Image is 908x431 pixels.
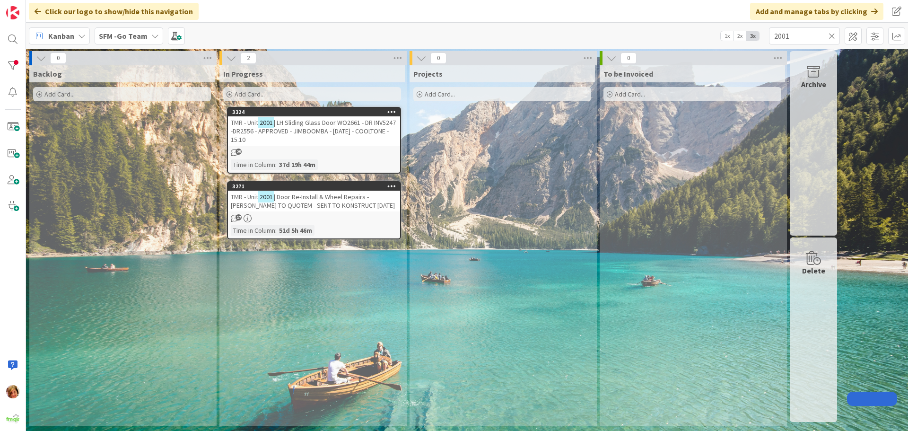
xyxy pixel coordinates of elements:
[48,30,74,42] span: Kanban
[231,159,275,170] div: Time in Column
[277,225,314,236] div: 51d 5h 46m
[746,31,759,41] span: 3x
[413,69,443,79] span: Projects
[769,27,840,44] input: Quick Filter...
[232,183,400,190] div: 3271
[231,118,396,144] span: | LH Sliding Glass Door WO2661 - DR INV5247 -DR2556 - APPROVED - JIMBOOMBA - [DATE] - COOLTONE - ...
[231,193,395,210] span: | Door Re-Install & Wheel Repairs - [PERSON_NAME] TO QUOTEM - SENT TO KONSTRUCT [DATE]
[99,31,148,41] b: SFM -Go Team
[733,31,746,41] span: 2x
[33,69,62,79] span: Backlog
[430,53,446,64] span: 0
[6,412,19,425] img: avatar
[50,53,66,64] span: 0
[228,182,400,211] div: 3271TMR - Unit2001| Door Re-Install & Wheel Repairs - [PERSON_NAME] TO QUOTEM - SENT TO KONSTRUCT...
[44,90,75,98] span: Add Card...
[235,90,265,98] span: Add Card...
[802,265,825,276] div: Delete
[6,6,19,19] img: Visit kanbanzone.com
[228,108,400,116] div: 3324
[750,3,883,20] div: Add and manage tabs by clicking
[232,109,400,115] div: 3324
[236,214,242,220] span: 17
[801,79,826,90] div: Archive
[277,159,318,170] div: 37d 19h 44m
[240,53,256,64] span: 2
[228,182,400,191] div: 3271
[231,193,258,201] span: TMR - Unit
[29,3,199,20] div: Click our logo to show/hide this navigation
[275,159,277,170] span: :
[236,149,242,155] span: 25
[228,108,400,146] div: 3324TMR - Unit2001| LH Sliding Glass Door WO2661 - DR INV5247 -DR2556 - APPROVED - JIMBOOMBA - [D...
[425,90,455,98] span: Add Card...
[258,117,274,128] mark: 2001
[231,118,258,127] span: TMR - Unit
[615,90,645,98] span: Add Card...
[231,225,275,236] div: Time in Column
[275,225,277,236] span: :
[721,31,733,41] span: 1x
[603,69,653,79] span: To be Invoiced
[258,191,274,202] mark: 2001
[6,385,19,398] img: KD
[223,69,263,79] span: In Progress
[620,53,637,64] span: 0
